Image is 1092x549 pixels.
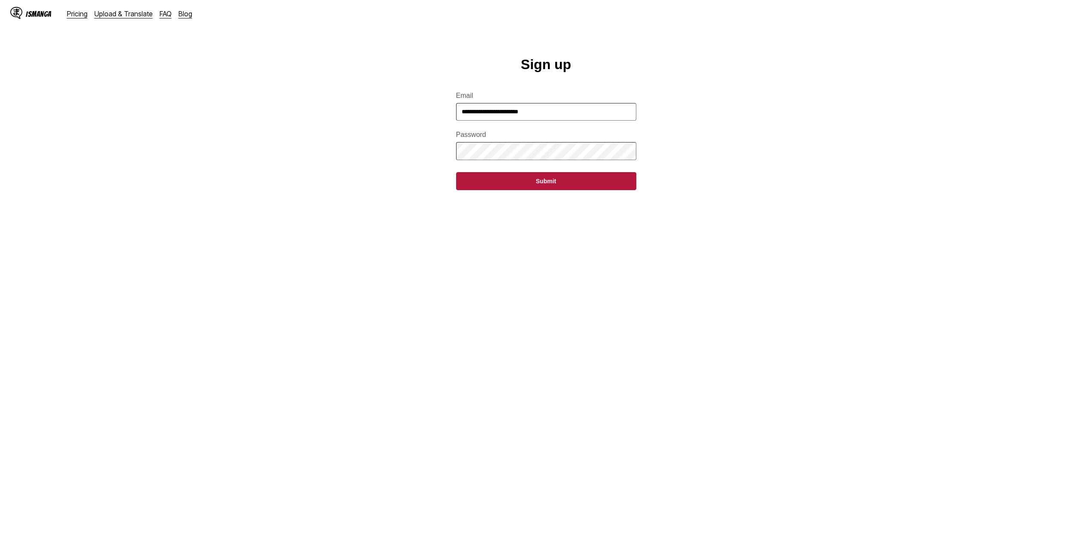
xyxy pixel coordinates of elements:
label: Email [456,92,636,100]
img: IsManga Logo [10,7,22,19]
div: IsManga [26,10,51,18]
a: IsManga LogoIsManga [10,7,67,21]
a: Blog [178,9,192,18]
label: Password [456,131,636,139]
a: Upload & Translate [94,9,153,18]
h1: Sign up [521,57,571,73]
button: Submit [456,172,636,190]
a: Pricing [67,9,88,18]
a: FAQ [160,9,172,18]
